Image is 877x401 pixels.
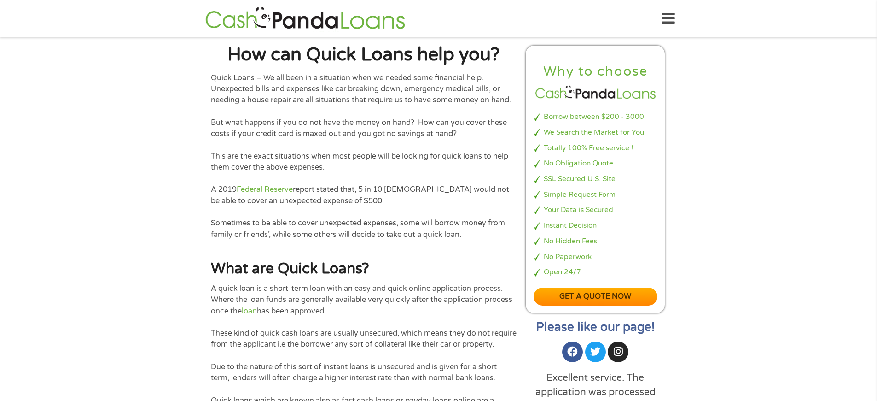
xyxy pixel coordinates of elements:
li: Instant Decision [534,220,658,231]
li: SSL Secured U.S. Site [534,174,658,184]
li: Open 24/7 [534,267,658,277]
li: Borrow between $200 - 3000 [534,112,658,122]
a: Get a quote now [534,288,658,306]
p: Due to the nature of this sort of instant loans is unsecured and is given for a short term, lende... [211,361,517,384]
p: Quick Loans – We all been in a situation when we needed some financial help. Unexpected bills and... [211,72,517,106]
a: Federal Reserve [237,185,293,194]
p: A 2019 report stated that, 5 in 10 [DEMOGRAPHIC_DATA] would not be able to cover an unexpected ex... [211,184,517,206]
h1: How can Quick Loans help you? [211,46,517,64]
li: No Hidden Fees [534,236,658,247]
li: Your Data is Secured [534,205,658,215]
p: This are the exact situations when most people will be looking for quick loans to help them cover... [211,151,517,173]
h2: What are Quick Loans? [211,259,517,278]
li: We Search the Market for You [534,127,658,138]
h2: Please like our page!​ [525,321,666,333]
h2: Why to choose [534,63,658,80]
a: loan [242,307,257,316]
img: GetLoanNow Logo [203,6,408,32]
li: Simple Request Form [534,189,658,200]
li: No Obligation Quote [534,158,658,169]
li: No Paperwork [534,252,658,262]
p: These kind of quick cash loans are usually unsecured, which means they do not require from the ap... [211,328,517,350]
p: A quick loan is a short-term loan with an easy and quick online application process. Where the lo... [211,283,517,317]
p: Sometimes to be able to cover unexpected expenses, some will borrow money from family or friends’... [211,218,517,240]
p: But what happens if you do not have the money on hand? How can you cover these costs if your cred... [211,117,517,140]
li: Totally 100% Free service ! [534,143,658,153]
